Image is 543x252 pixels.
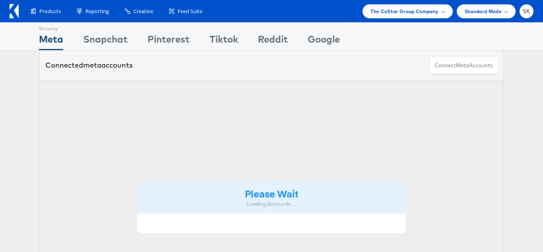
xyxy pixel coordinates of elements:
span: The CoStar Group Company [370,7,438,16]
span: Products [39,8,61,15]
strong: Please Wait [245,187,298,200]
span: SK [523,9,530,14]
div: Showing [39,23,63,32]
div: Snapchat [83,32,128,50]
span: Creative [134,8,153,15]
div: Google [308,32,340,50]
div: Tiktok [209,32,238,50]
span: meta [83,61,101,70]
span: Standard Mode [465,7,502,16]
button: ConnectmetaAccounts [429,57,498,74]
div: Meta [39,32,63,50]
span: Reporting [85,8,109,15]
div: Pinterest [147,32,190,50]
div: Connected accounts [45,60,133,70]
div: Reddit [258,32,288,50]
span: meta [456,62,469,69]
div: Loading Accounts .... [143,200,400,208]
span: Feed Suite [178,8,202,15]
